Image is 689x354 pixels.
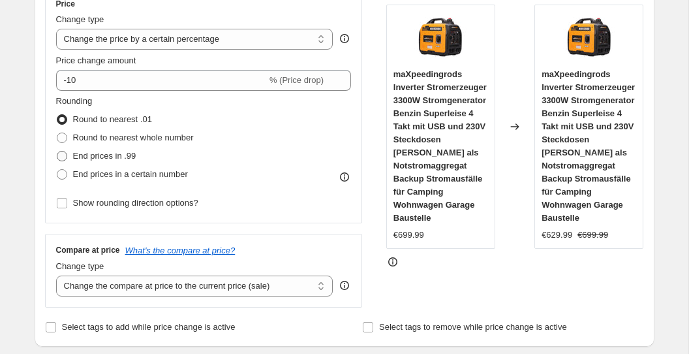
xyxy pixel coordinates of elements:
[393,69,487,223] span: maXpeedingrods Inverter Stromerzeuger 3300W Stromgenerator Benzin Superleise 4 Takt mit USB und 2...
[56,14,104,24] span: Change type
[73,114,152,124] span: Round to nearest .01
[125,246,236,255] button: What's the compare at price?
[577,229,608,242] strike: €699.99
[338,279,351,292] div: help
[73,151,136,161] span: End prices in .99
[56,56,136,65] span: Price change amount
[73,198,198,208] span: Show rounding direction options?
[56,245,120,255] h3: Compare at price
[393,229,424,242] div: €699.99
[379,322,567,332] span: Select tags to remove while price change is active
[56,70,267,91] input: -15
[542,229,572,242] div: €629.99
[73,133,194,142] span: Round to nearest whole number
[414,12,467,64] img: 61qMC6Xr86L_80x.jpg
[73,169,188,179] span: End prices in a certain number
[62,322,236,332] span: Select tags to add while price change is active
[56,261,104,271] span: Change type
[563,12,615,64] img: 61qMC6Xr86L_80x.jpg
[338,32,351,45] div: help
[56,96,93,106] span: Rounding
[542,69,635,223] span: maXpeedingrods Inverter Stromerzeuger 3300W Stromgenerator Benzin Superleise 4 Takt mit USB und 2...
[269,75,324,85] span: % (Price drop)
